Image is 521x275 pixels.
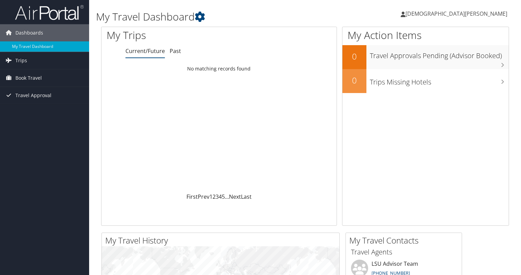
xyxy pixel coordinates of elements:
[405,10,507,17] span: [DEMOGRAPHIC_DATA][PERSON_NAME]
[209,193,213,200] a: 1
[15,87,51,104] span: Travel Approval
[107,28,233,42] h1: My Trips
[15,69,42,87] span: Book Travel
[216,193,219,200] a: 3
[15,24,43,41] span: Dashboards
[225,193,229,200] span: …
[229,193,241,200] a: Next
[370,48,509,61] h3: Travel Approvals Pending (Advisor Booked)
[241,193,252,200] a: Last
[101,63,337,75] td: No matching records found
[342,51,366,62] h2: 0
[370,74,509,87] h3: Trips Missing Hotels
[198,193,209,200] a: Prev
[342,45,509,69] a: 0Travel Approvals Pending (Advisor Booked)
[349,235,462,246] h2: My Travel Contacts
[342,69,509,93] a: 0Trips Missing Hotels
[170,47,181,55] a: Past
[96,10,375,24] h1: My Travel Dashboard
[342,75,366,86] h2: 0
[401,3,514,24] a: [DEMOGRAPHIC_DATA][PERSON_NAME]
[125,47,165,55] a: Current/Future
[186,193,198,200] a: First
[15,52,27,69] span: Trips
[219,193,222,200] a: 4
[105,235,339,246] h2: My Travel History
[15,4,84,21] img: airportal-logo.png
[213,193,216,200] a: 2
[351,247,457,257] h3: Travel Agents
[222,193,225,200] a: 5
[342,28,509,42] h1: My Action Items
